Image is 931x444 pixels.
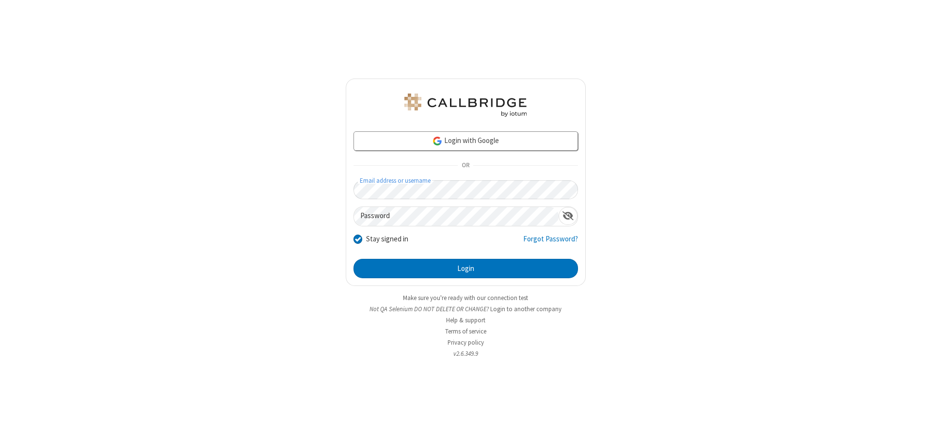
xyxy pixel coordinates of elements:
button: Login to another company [490,304,562,314]
a: Help & support [446,316,485,324]
button: Login [353,259,578,278]
a: Privacy policy [448,338,484,347]
label: Stay signed in [366,234,408,245]
div: Show password [559,207,578,225]
img: google-icon.png [432,136,443,146]
li: v2.6.349.9 [346,349,586,358]
a: Forgot Password? [523,234,578,252]
li: Not QA Selenium DO NOT DELETE OR CHANGE? [346,304,586,314]
input: Email address or username [353,180,578,199]
span: OR [458,159,473,173]
a: Login with Google [353,131,578,151]
a: Make sure you're ready with our connection test [403,294,528,302]
a: Terms of service [445,327,486,335]
img: QA Selenium DO NOT DELETE OR CHANGE [402,94,529,117]
input: Password [354,207,559,226]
